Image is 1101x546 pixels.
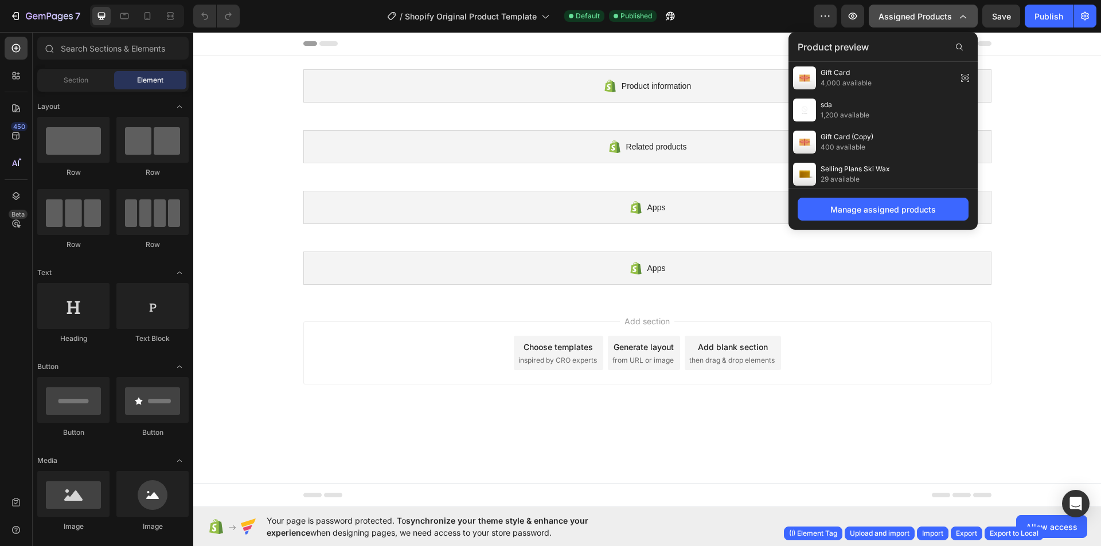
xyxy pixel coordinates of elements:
span: Selling Plans Ski Wax [821,164,890,174]
button: Export to Local [985,527,1044,540]
span: Text [37,268,52,278]
span: Toggle open [170,97,189,116]
span: Toggle open [170,451,189,470]
span: from URL or image [419,323,481,333]
div: Open Intercom Messenger [1062,490,1090,517]
span: Product information [428,47,498,61]
span: Product preview [798,40,869,54]
button: Upload and import [845,527,915,540]
span: Media [37,455,57,466]
span: Toggle open [170,358,189,376]
span: / [400,10,403,22]
button: Publish [1025,5,1073,28]
button: Import [917,527,948,540]
div: Export to Local [990,528,1038,539]
span: sda [821,100,869,110]
div: Row [37,167,110,178]
div: Text Block [116,333,189,344]
span: Section [64,75,88,85]
span: 1,200 available [821,110,869,120]
button: Assigned Products [869,5,978,28]
button: (I) Element Tag [784,527,842,540]
div: 450 [11,122,28,131]
button: Allow access [1016,515,1087,538]
div: Undo/Redo [193,5,240,28]
span: 29 available [821,174,890,184]
span: inspired by CRO experts [325,323,404,333]
div: Generate layout [420,309,481,321]
span: Element [137,75,163,85]
div: Manage assigned products [830,203,936,215]
img: preview-img [793,99,816,121]
div: Image [116,521,189,532]
div: Beta [9,210,28,219]
button: 7 [5,5,85,28]
span: Gift Card (Copy) [821,132,873,142]
img: preview-img [793,163,816,186]
div: Row [37,239,110,250]
div: Add blank section [505,309,575,321]
span: synchronize your theme style & enhance your experience [267,516,588,537]
span: Default [576,11,600,21]
input: Search Sections & Elements [37,37,189,60]
span: Apps [454,168,473,182]
button: Export [951,527,982,540]
span: 400 available [821,142,873,152]
img: preview-img [793,131,816,154]
div: Heading [37,333,110,344]
span: Add section [427,283,481,295]
span: Button [37,362,58,372]
div: (I) Element Tag [789,528,837,539]
span: Layout [37,101,60,112]
img: preview-img [793,66,816,89]
div: Image [37,521,110,532]
button: Save [982,5,1020,28]
span: Save [992,11,1011,21]
div: Upload and import [850,528,909,539]
span: Your page is password protected. To when designing pages, we need access to your store password. [267,514,633,539]
div: Button [37,427,110,438]
span: Published [620,11,652,21]
span: Allow access [1026,521,1077,533]
div: Import [922,528,943,539]
span: Related products [433,108,494,121]
span: Apps [454,229,473,243]
div: Button [116,427,189,438]
div: Publish [1034,10,1063,22]
span: Assigned Products [879,10,952,22]
p: 7 [75,9,80,23]
button: Manage assigned products [798,198,969,221]
div: Row [116,167,189,178]
span: Shopify Original Product Template [405,10,537,22]
div: Export [956,528,977,539]
div: Choose templates [330,309,400,321]
span: Toggle open [170,264,189,282]
div: Row [116,239,189,250]
iframe: Design area [193,32,1101,507]
span: Gift Card [821,68,872,78]
span: 4,000 available [821,78,872,88]
span: then drag & drop elements [496,323,581,333]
